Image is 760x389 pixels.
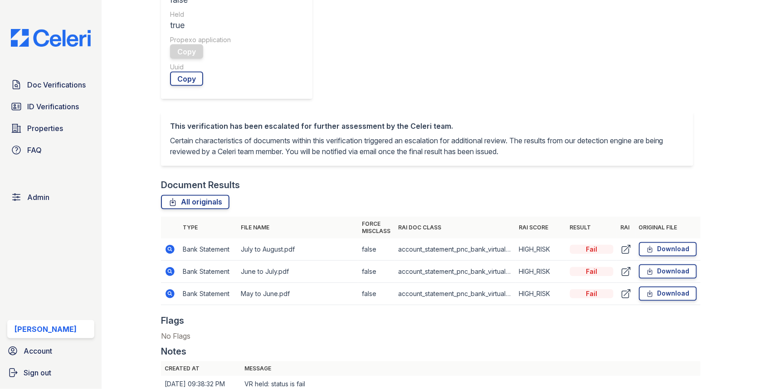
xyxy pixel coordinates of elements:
[570,245,614,254] div: Fail
[7,119,94,137] a: Properties
[161,345,186,358] div: Notes
[570,267,614,276] div: Fail
[170,19,303,32] div: true
[161,195,229,209] a: All originals
[516,238,566,261] td: HIGH_RISK
[27,79,86,90] span: Doc Verifications
[639,287,697,301] a: Download
[516,217,566,238] th: RAI Score
[237,217,358,238] th: File name
[7,97,94,116] a: ID Verifications
[241,361,701,376] th: Message
[161,179,240,191] div: Document Results
[170,35,303,44] div: Propexo application
[170,63,303,72] div: Uuid
[395,217,516,238] th: RAI Doc Class
[27,192,49,203] span: Admin
[170,135,684,157] p: Certain characteristics of documents within this verification triggered an escalation for additio...
[4,29,98,47] img: CE_Logo_Blue-a8612792a0a2168367f1c8372b55b34899dd931a85d93a1a3d3e32e68fde9ad4.png
[179,283,237,305] td: Bank Statement
[179,261,237,283] td: Bank Statement
[358,261,395,283] td: false
[170,10,303,19] div: Held
[27,101,79,112] span: ID Verifications
[24,345,52,356] span: Account
[27,123,63,134] span: Properties
[516,261,566,283] td: HIGH_RISK
[635,217,701,238] th: Original file
[358,238,395,261] td: false
[617,217,635,238] th: RAI
[358,217,395,238] th: Force misclass
[161,331,701,345] div: No Flags
[161,314,184,327] div: Flags
[15,324,77,335] div: [PERSON_NAME]
[4,342,98,360] a: Account
[639,242,697,257] a: Download
[570,289,614,298] div: Fail
[237,238,358,261] td: July to August.pdf
[7,188,94,206] a: Admin
[170,121,684,131] div: This verification has been escalated for further assessment by the Celeri team.
[395,283,516,305] td: account_statement_pnc_bank_virtual_wallet_spend_statement
[179,238,237,261] td: Bank Statement
[179,217,237,238] th: Type
[7,76,94,94] a: Doc Verifications
[395,238,516,261] td: account_statement_pnc_bank_virtual_wallet_spend_statement
[170,72,203,86] a: Copy
[24,367,51,378] span: Sign out
[566,217,617,238] th: Result
[516,283,566,305] td: HIGH_RISK
[161,361,241,376] th: Created at
[358,283,395,305] td: false
[395,261,516,283] td: account_statement_pnc_bank_virtual_wallet_spend_statement
[7,141,94,159] a: FAQ
[4,364,98,382] a: Sign out
[237,261,358,283] td: June to July.pdf
[237,283,358,305] td: May to June.pdf
[639,264,697,279] a: Download
[27,145,42,156] span: FAQ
